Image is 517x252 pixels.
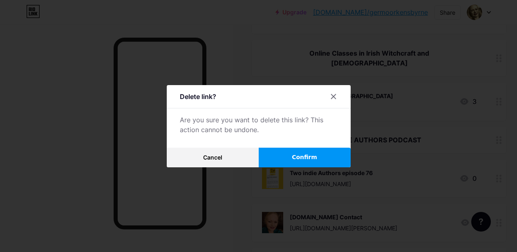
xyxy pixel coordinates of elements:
span: Cancel [203,154,222,161]
div: Are you sure you want to delete this link? This action cannot be undone. [180,115,338,135]
button: Confirm [259,148,351,167]
div: Delete link? [180,92,216,101]
button: Cancel [167,148,259,167]
span: Confirm [292,153,317,162]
